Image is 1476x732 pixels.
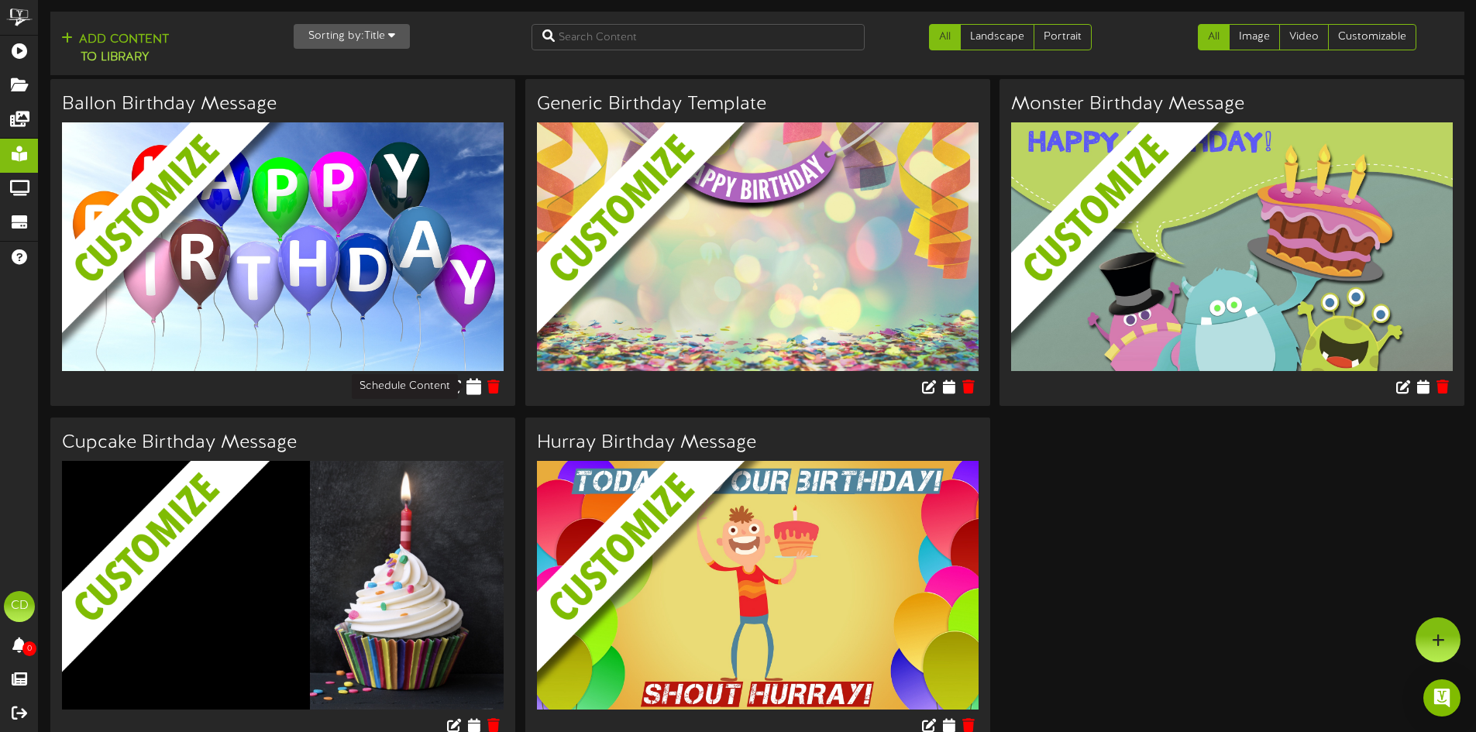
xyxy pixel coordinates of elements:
[62,433,504,453] h3: Cupcake Birthday Message
[62,95,504,115] h3: Ballon Birthday Message
[22,641,36,656] span: 0
[62,122,527,431] img: customize_overlay-33eb2c126fd3cb1579feece5bc878b72.png
[1011,122,1476,431] img: customize_overlay-33eb2c126fd3cb1579feece5bc878b72.png
[1011,95,1453,115] h3: Monster Birthday Message
[57,30,174,67] button: Add Contentto Library
[1034,24,1092,50] a: Portrait
[294,24,410,49] button: Sorting by:Title
[1229,24,1280,50] a: Image
[1328,24,1416,50] a: Customizable
[929,24,961,50] a: All
[537,433,979,453] h3: Hurray Birthday Message
[532,24,865,50] input: Search Content
[537,95,979,115] h3: Generic Birthday Template
[960,24,1034,50] a: Landscape
[1279,24,1329,50] a: Video
[1198,24,1230,50] a: All
[537,122,1002,431] img: customize_overlay-33eb2c126fd3cb1579feece5bc878b72.png
[4,591,35,622] div: CD
[1423,679,1461,717] div: Open Intercom Messenger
